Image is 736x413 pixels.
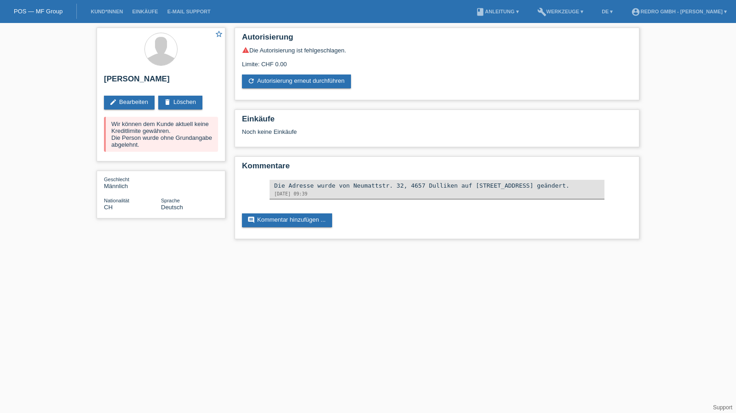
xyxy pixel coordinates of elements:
[127,9,162,14] a: Einkäufe
[242,128,632,142] div: Noch keine Einkäufe
[164,98,171,106] i: delete
[274,191,600,196] div: [DATE] 09:39
[14,8,63,15] a: POS — MF Group
[242,54,632,68] div: Limite: CHF 0.00
[242,75,351,88] a: refreshAutorisierung erneut durchführen
[627,9,731,14] a: account_circleRedro GmbH - [PERSON_NAME] ▾
[274,182,600,189] div: Die Adresse wurde von Neumattstr. 32, 4657 Dulliken auf [STREET_ADDRESS] geändert.
[104,75,218,88] h2: [PERSON_NAME]
[537,7,546,17] i: build
[471,9,523,14] a: bookAnleitung ▾
[161,204,183,211] span: Deutsch
[242,33,632,46] h2: Autorisierung
[242,213,332,227] a: commentKommentar hinzufügen ...
[247,216,255,224] i: comment
[104,198,129,203] span: Nationalität
[215,30,223,40] a: star_border
[242,46,632,54] div: Die Autorisierung ist fehlgeschlagen.
[533,9,588,14] a: buildWerkzeuge ▾
[476,7,485,17] i: book
[597,9,617,14] a: DE ▾
[631,7,640,17] i: account_circle
[158,96,202,109] a: deleteLöschen
[86,9,127,14] a: Kund*innen
[104,204,113,211] span: Schweiz
[242,115,632,128] h2: Einkäufe
[104,176,161,189] div: Männlich
[109,98,117,106] i: edit
[247,77,255,85] i: refresh
[104,177,129,182] span: Geschlecht
[104,117,218,152] div: Wir können dem Kunde aktuell keine Kreditlimite gewähren. Die Person wurde ohne Grundangabe abgel...
[713,404,732,411] a: Support
[242,161,632,175] h2: Kommentare
[104,96,155,109] a: editBearbeiten
[163,9,215,14] a: E-Mail Support
[161,198,180,203] span: Sprache
[242,46,249,54] i: warning
[215,30,223,38] i: star_border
